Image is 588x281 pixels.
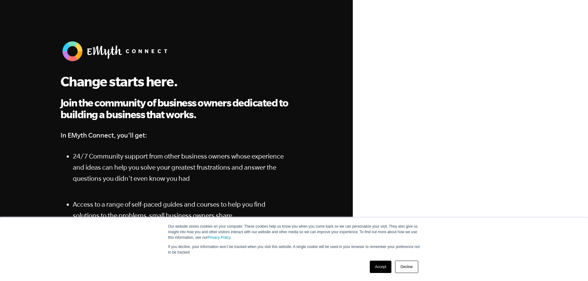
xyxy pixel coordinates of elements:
[73,151,293,184] p: 24/7 Community support from other business owners whose experience and ideas can help you solve y...
[168,244,420,255] p: If you decline, your information won’t be tracked when you visit this website. A single cookie wi...
[60,97,293,121] h2: Join the community of business owners dedicated to building a business that works.
[60,130,293,141] h4: In EMyth Connect, you'll get:
[168,224,420,240] p: Our website stores cookies on your computer. These cookies help us know you when you come back so...
[60,39,172,63] img: EMyth Connect Banner w White Text
[60,73,293,89] h1: Change starts here.
[395,261,418,273] a: Decline
[370,261,392,273] a: Accept
[73,200,265,219] span: Access to a range of self-paced guides and courses to help you find solutions to the problems sma...
[208,235,231,240] a: Privacy Policy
